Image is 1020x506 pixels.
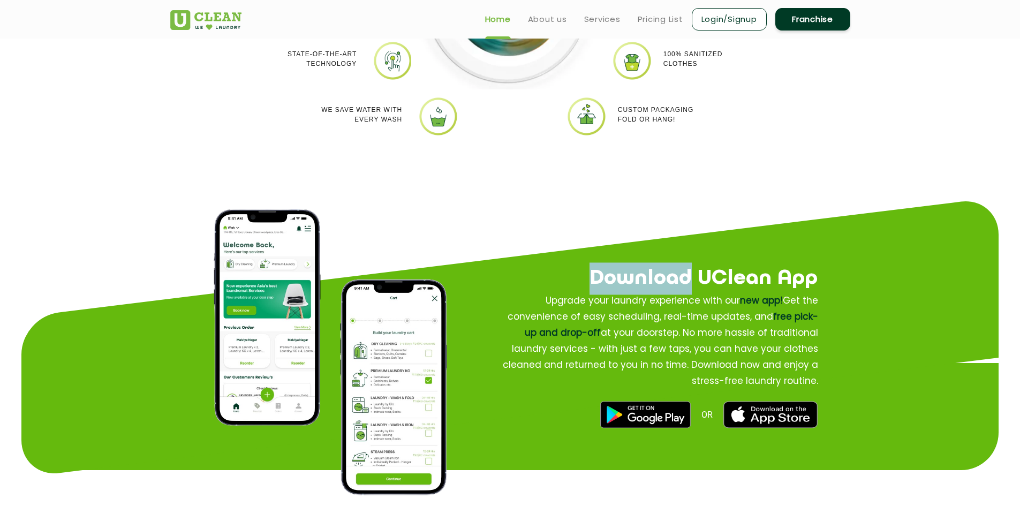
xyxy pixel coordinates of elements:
[601,401,691,428] img: best dry cleaners near me
[612,41,652,81] img: Uclean laundry
[496,292,818,389] p: Upgrade your laundry experience with our Get the convenience of easy scheduling, real-time update...
[775,8,850,31] a: Franchise
[723,401,818,428] img: best laundry near me
[170,10,241,30] img: UClean Laundry and Dry Cleaning
[460,262,818,294] h2: Download UClean App
[701,410,713,420] span: OR
[214,209,321,426] img: app home page
[321,105,402,124] p: We Save Water with every wash
[288,49,357,69] p: State-of-the-art Technology
[739,294,782,307] span: new app!
[528,13,567,26] a: About us
[373,41,413,81] img: Laundry shop near me
[584,13,621,26] a: Services
[566,96,607,137] img: uclean dry cleaner
[340,280,447,495] img: process of how to place order on app
[692,8,767,31] a: Login/Signup
[638,13,683,26] a: Pricing List
[524,310,818,339] span: free pick-up and drop-off
[485,13,511,26] a: Home
[663,49,723,69] p: 100% Sanitized Clothes
[618,105,694,124] p: Custom packaging Fold or Hang!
